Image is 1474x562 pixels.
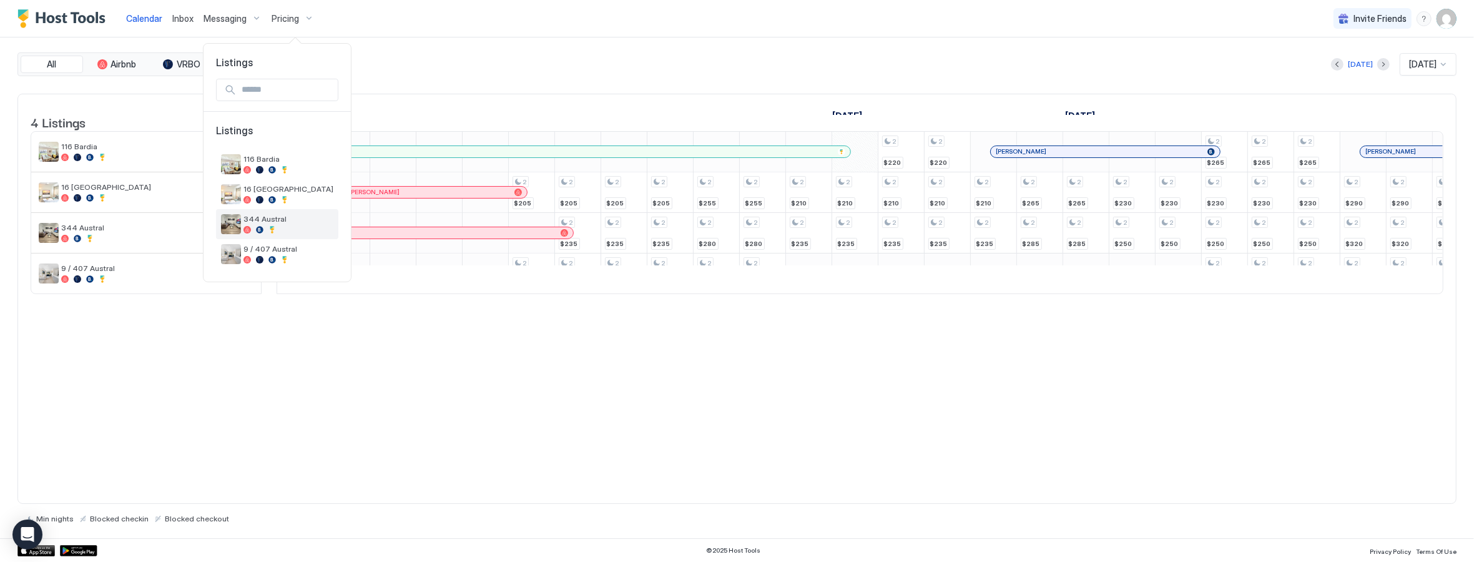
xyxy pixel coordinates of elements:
span: 344 Austral [243,214,333,224]
span: 116 Bardia [243,154,333,164]
input: Input Field [237,79,338,101]
div: listing image [221,154,241,174]
div: listing image [221,214,241,234]
span: Listings [204,56,351,69]
div: Open Intercom Messenger [12,520,42,550]
span: Listings [216,124,338,149]
div: listing image [221,184,241,204]
span: 16 [GEOGRAPHIC_DATA] [243,184,333,194]
div: listing image [221,244,241,264]
span: 9 / 407 Austral [243,244,333,254]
